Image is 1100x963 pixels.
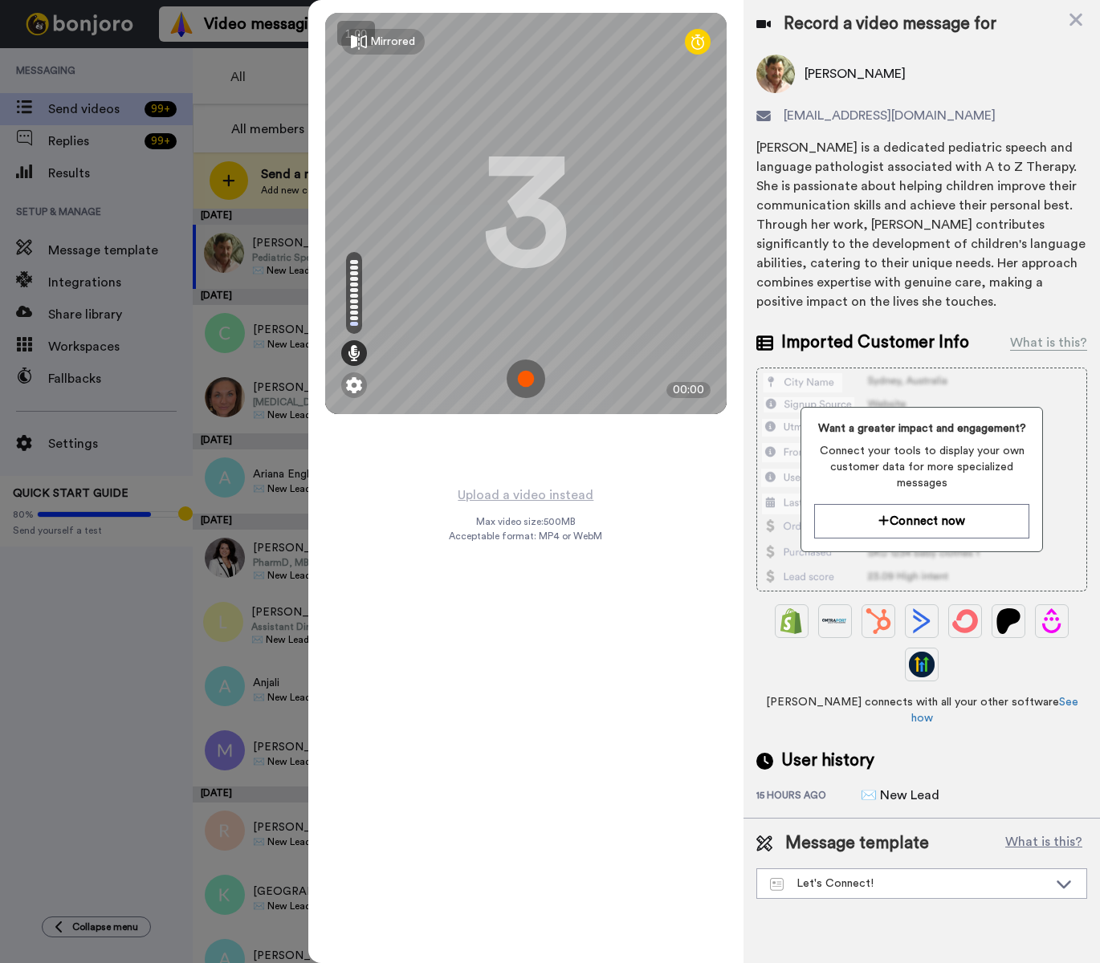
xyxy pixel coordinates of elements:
img: ActiveCampaign [909,608,935,634]
img: Shopify [779,608,805,634]
span: Want a greater impact and engagement? [814,421,1029,437]
div: Let's Connect! [770,876,1048,892]
div: 00:00 [666,382,711,398]
img: Patreon [996,608,1021,634]
span: Message template [785,831,929,855]
button: What is this? [1000,831,1087,855]
img: ConvertKit [952,608,978,634]
span: Acceptable format: MP4 or WebM [449,530,602,542]
img: Hubspot [866,608,891,634]
div: ✉️ New Lead [861,786,941,805]
img: ic_gear.svg [346,377,362,393]
img: GoHighLevel [909,652,935,677]
span: Max video size: 500 MB [476,515,576,528]
div: What is this? [1010,333,1087,352]
img: Message-temps.svg [770,878,784,891]
a: See how [911,697,1078,724]
div: 15 hours ago [756,789,861,805]
button: Upload a video instead [453,485,598,506]
img: Drip [1039,608,1065,634]
button: Connect now [814,504,1029,538]
span: [EMAIL_ADDRESS][DOMAIN_NAME] [784,106,996,125]
span: [PERSON_NAME] connects with all your other software [756,694,1087,726]
div: 3 [482,153,570,274]
span: User history [781,749,874,773]
div: [PERSON_NAME] is a dedicated pediatric speech and language pathologist associated with A to Z The... [756,138,1087,311]
img: ic_record_start.svg [507,360,545,398]
span: Imported Customer Info [781,331,969,355]
span: Connect your tools to display your own customer data for more specialized messages [814,443,1029,491]
img: Ontraport [822,608,848,634]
